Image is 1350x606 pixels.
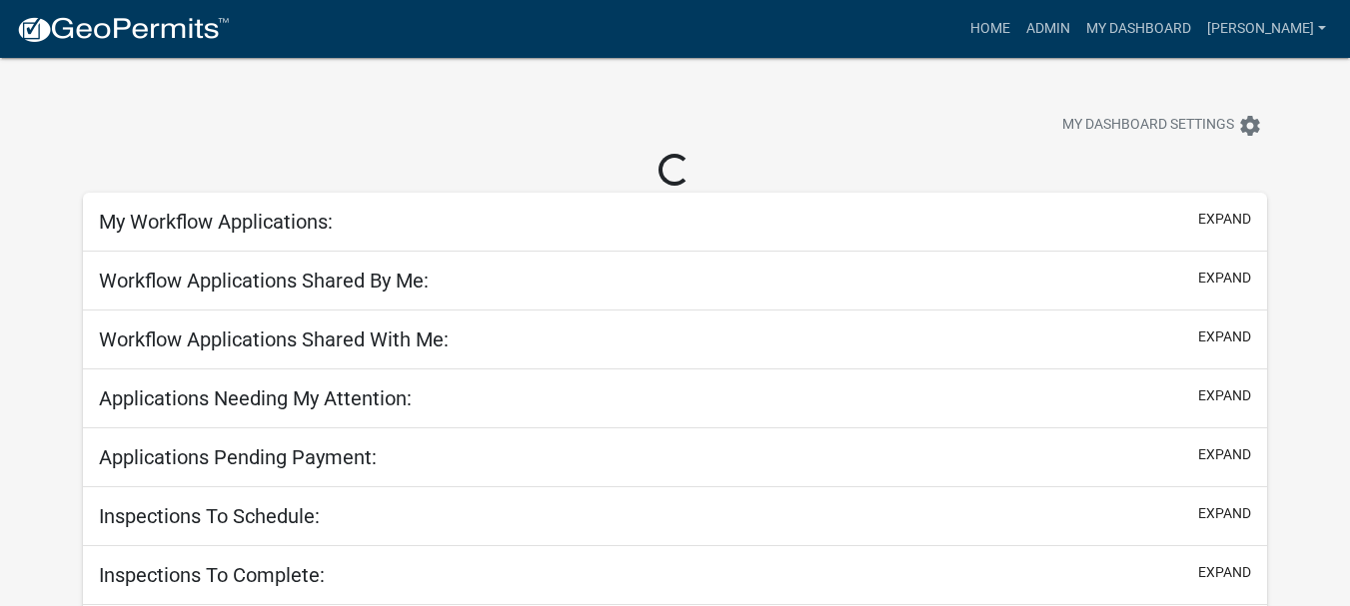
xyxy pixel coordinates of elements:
[1198,209,1251,230] button: expand
[1198,385,1251,406] button: expand
[1046,106,1278,145] button: My Dashboard Settingssettings
[1078,10,1199,48] a: My Dashboard
[1238,114,1262,138] i: settings
[99,269,429,293] h5: Workflow Applications Shared By Me:
[1198,444,1251,465] button: expand
[1198,268,1251,289] button: expand
[962,10,1018,48] a: Home
[1198,503,1251,524] button: expand
[1198,326,1251,347] button: expand
[99,445,377,469] h5: Applications Pending Payment:
[1018,10,1078,48] a: Admin
[1199,10,1334,48] a: [PERSON_NAME]
[99,327,449,351] h5: Workflow Applications Shared With Me:
[99,504,320,528] h5: Inspections To Schedule:
[99,210,333,234] h5: My Workflow Applications:
[1198,562,1251,583] button: expand
[99,563,325,587] h5: Inspections To Complete:
[1062,114,1234,138] span: My Dashboard Settings
[99,386,412,410] h5: Applications Needing My Attention:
